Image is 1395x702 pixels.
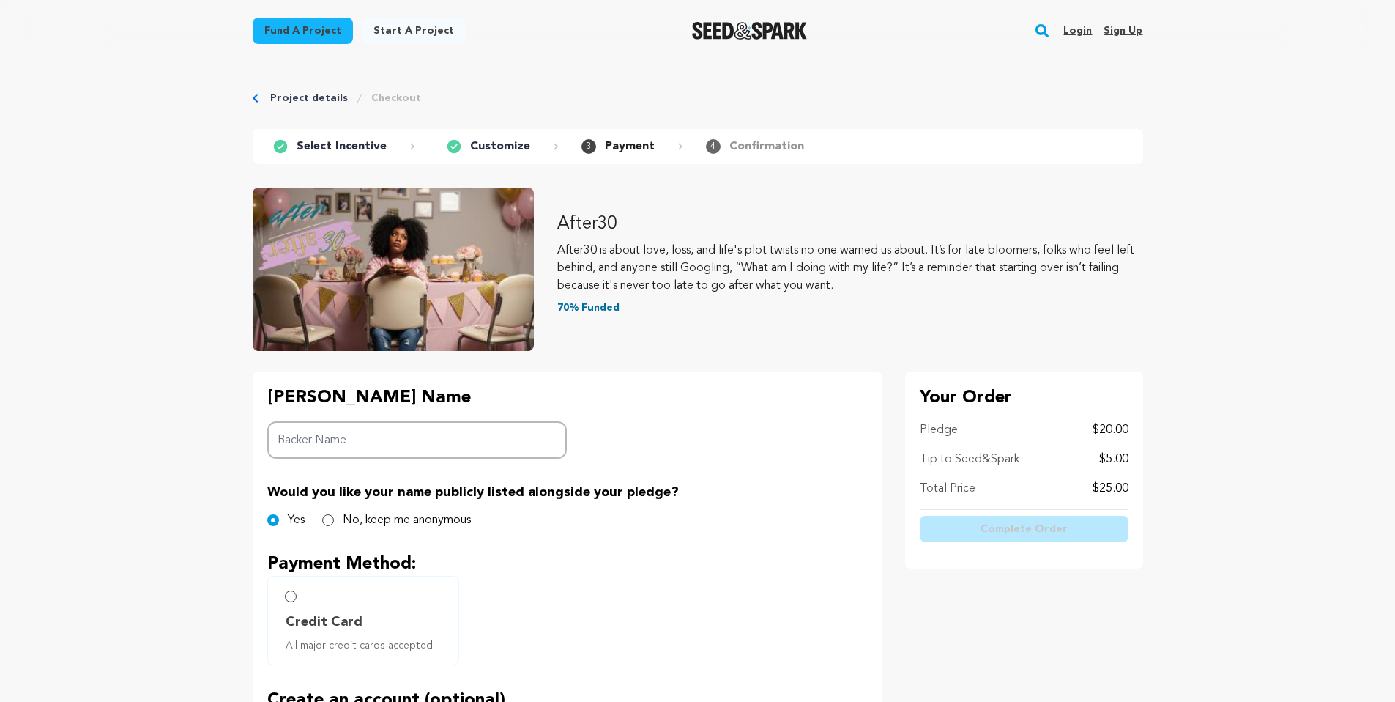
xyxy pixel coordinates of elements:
[1093,480,1128,498] p: $25.00
[253,18,353,44] a: Fund a project
[297,138,387,155] p: Select Incentive
[920,421,958,439] p: Pledge
[1104,19,1142,43] a: Sign up
[288,511,305,529] label: Yes
[267,421,568,459] input: Backer Name
[253,91,1143,106] div: Breadcrumb
[920,386,1128,410] p: Your Order
[557,213,1143,236] p: After30
[267,482,867,503] p: Would you like your name publicly listed alongside your pledge?
[253,188,534,351] img: After30 image
[343,511,471,529] label: No, keep me anonymous
[286,638,447,653] span: All major credit cards accepted.
[605,138,655,155] p: Payment
[362,18,466,44] a: Start a project
[1093,421,1128,439] p: $20.00
[581,139,596,154] span: 3
[692,22,807,40] img: Seed&Spark Logo Dark Mode
[1063,19,1092,43] a: Login
[557,300,1143,315] p: 70% Funded
[981,522,1068,536] span: Complete Order
[706,139,721,154] span: 4
[371,91,421,106] a: Checkout
[729,138,804,155] p: Confirmation
[286,612,362,632] span: Credit Card
[557,242,1143,295] p: After30 is about love, loss, and life's plot twists no one warned us about. It’s for late bloomer...
[1099,451,1128,468] p: $5.00
[267,553,867,576] p: Payment Method:
[470,138,530,155] p: Customize
[920,516,1128,542] button: Complete Order
[920,451,1019,468] p: Tip to Seed&Spark
[692,22,807,40] a: Seed&Spark Homepage
[267,386,568,410] p: [PERSON_NAME] Name
[270,91,348,106] a: Project details
[920,480,975,498] p: Total Price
